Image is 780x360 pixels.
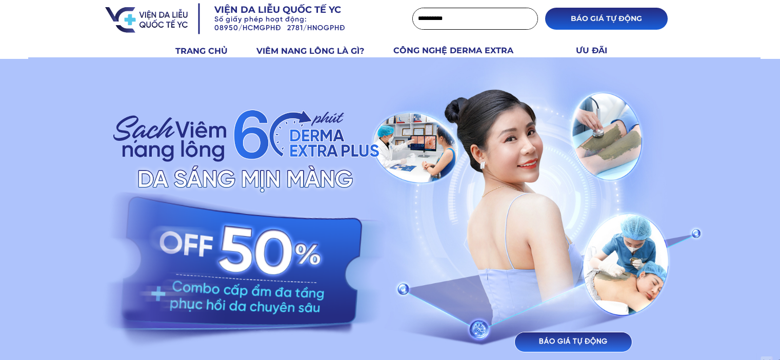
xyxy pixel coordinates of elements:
h3: Viện da liễu quốc tế YC [214,4,372,16]
p: BÁO GIÁ TỰ ĐỘNG [545,8,668,30]
h3: CÔNG NGHỆ DERMA EXTRA PLUS [393,44,537,70]
h3: TRANG CHỦ [175,45,245,58]
h3: ƯU ĐÃI [576,44,619,57]
p: BÁO GIÁ TỰ ĐỘNG [515,332,632,352]
h3: Số giấy phép hoạt động: 08950/HCMGPHĐ 2781/HNOGPHĐ [214,16,388,33]
h3: VIÊM NANG LÔNG LÀ GÌ? [256,45,382,58]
